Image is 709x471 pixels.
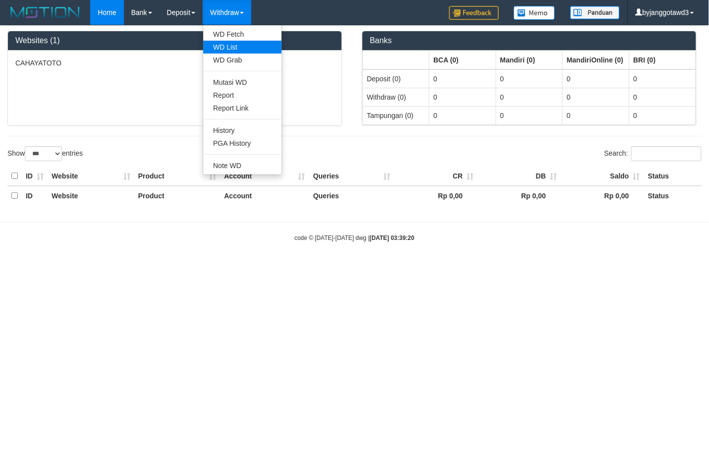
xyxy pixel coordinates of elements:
[563,106,629,124] td: 0
[363,106,429,124] td: Tampungan (0)
[220,167,309,186] th: Account
[563,69,629,88] td: 0
[496,51,562,69] th: Group: activate to sort column ascending
[15,36,334,45] h3: Websites (1)
[561,186,644,205] th: Rp 0,00
[496,69,562,88] td: 0
[203,102,282,115] a: Report Link
[203,54,282,66] a: WD Grab
[203,41,282,54] a: WD List
[429,106,496,124] td: 0
[563,51,629,69] th: Group: activate to sort column ascending
[15,58,334,68] p: CAHAYATOTO
[203,89,282,102] a: Report
[203,76,282,89] a: Mutasi WD
[604,146,702,161] label: Search:
[203,137,282,150] a: PGA History
[629,69,696,88] td: 0
[134,167,221,186] th: Product
[22,167,48,186] th: ID
[309,167,395,186] th: Queries
[22,186,48,205] th: ID
[295,235,414,241] small: code © [DATE]-[DATE] dwg |
[429,51,496,69] th: Group: activate to sort column ascending
[395,167,478,186] th: CR
[203,159,282,172] a: Note WD
[395,186,478,205] th: Rp 0,00
[570,6,620,19] img: panduan.png
[7,146,83,161] label: Show entries
[449,6,499,20] img: Feedback.jpg
[629,106,696,124] td: 0
[514,6,555,20] img: Button%20Memo.svg
[203,124,282,137] a: History
[629,51,696,69] th: Group: activate to sort column ascending
[478,186,561,205] th: Rp 0,00
[134,186,221,205] th: Product
[629,88,696,106] td: 0
[478,167,561,186] th: DB
[496,88,562,106] td: 0
[496,106,562,124] td: 0
[48,186,134,205] th: Website
[563,88,629,106] td: 0
[363,69,429,88] td: Deposit (0)
[429,88,496,106] td: 0
[631,146,702,161] input: Search:
[644,167,702,186] th: Status
[644,186,702,205] th: Status
[363,88,429,106] td: Withdraw (0)
[429,69,496,88] td: 0
[370,235,414,241] strong: [DATE] 03:39:20
[48,167,134,186] th: Website
[363,51,429,69] th: Group: activate to sort column ascending
[25,146,62,161] select: Showentries
[203,28,282,41] a: WD Fetch
[561,167,644,186] th: Saldo
[309,186,395,205] th: Queries
[370,36,689,45] h3: Banks
[220,186,309,205] th: Account
[7,5,83,20] img: MOTION_logo.png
